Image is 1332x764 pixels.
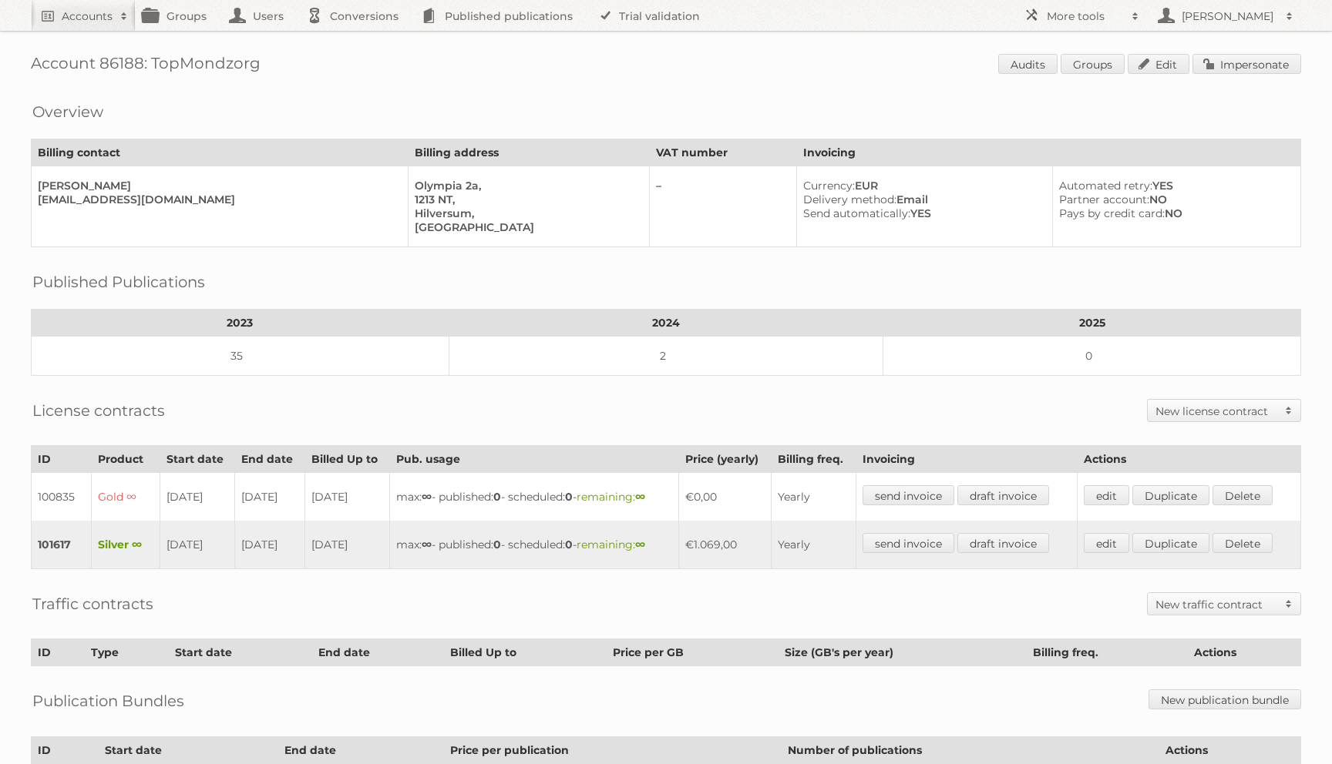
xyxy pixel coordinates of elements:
span: Pays by credit card: [1059,206,1165,220]
h2: New license contract [1155,404,1277,419]
div: 1213 NT, [415,193,637,206]
td: Yearly [771,521,856,569]
td: 100835 [32,473,92,521]
div: EUR [803,179,1040,193]
a: send invoice [863,485,954,505]
th: Billing freq. [1027,639,1187,666]
a: send invoice [863,533,954,553]
td: [DATE] [304,521,390,569]
a: Groups [1061,54,1125,74]
th: End date [278,737,444,764]
th: Size (GB's per year) [778,639,1027,666]
a: edit [1084,485,1129,505]
td: 35 [32,337,449,376]
a: Impersonate [1192,54,1301,74]
strong: 0 [565,490,573,504]
div: [GEOGRAPHIC_DATA] [415,220,637,234]
th: ID [32,639,85,666]
h2: Accounts [62,8,113,24]
div: [PERSON_NAME] [38,179,395,193]
strong: 0 [493,490,501,504]
div: YES [803,206,1040,220]
a: edit [1084,533,1129,553]
td: €1.069,00 [678,521,771,569]
a: Edit [1128,54,1189,74]
h2: New traffic contract [1155,597,1277,612]
span: Send automatically: [803,206,910,220]
th: ID [32,446,92,473]
td: [DATE] [235,521,304,569]
a: Duplicate [1132,485,1209,505]
th: Start date [168,639,311,666]
td: max: - published: - scheduled: - [390,473,678,521]
td: max: - published: - scheduled: - [390,521,678,569]
span: remaining: [577,490,645,504]
th: 2024 [449,310,883,337]
span: Toggle [1277,400,1300,421]
a: Delete [1213,485,1273,505]
td: [DATE] [160,521,235,569]
th: Billed Up to [444,639,606,666]
td: Silver ∞ [92,521,160,569]
th: Actions [1159,737,1300,764]
strong: ∞ [422,538,432,551]
th: End date [311,639,444,666]
h2: License contracts [32,399,165,422]
h2: Overview [32,100,103,123]
a: draft invoice [957,533,1049,553]
strong: ∞ [422,490,432,504]
strong: 0 [565,538,573,551]
h2: Publication Bundles [32,689,184,712]
div: Email [803,193,1040,206]
strong: 0 [493,538,501,551]
div: NO [1059,193,1288,206]
span: Partner account: [1059,193,1149,206]
th: Billing freq. [771,446,856,473]
td: Gold ∞ [92,473,160,521]
th: Start date [99,737,278,764]
td: 101617 [32,521,92,569]
strong: ∞ [635,490,645,504]
a: New license contract [1148,400,1300,421]
td: Yearly [771,473,856,521]
th: Price per GB [606,639,778,666]
th: Number of publications [782,737,1159,764]
span: Delivery method: [803,193,896,206]
h2: More tools [1047,8,1124,24]
th: Invoicing [856,446,1077,473]
span: Toggle [1277,593,1300,615]
td: 0 [883,337,1301,376]
th: 2023 [32,310,449,337]
span: remaining: [577,538,645,551]
th: Invoicing [797,139,1301,166]
h2: Traffic contracts [32,592,153,615]
a: Delete [1213,533,1273,553]
th: Actions [1187,639,1300,666]
h2: [PERSON_NAME] [1178,8,1278,24]
strong: ∞ [635,538,645,551]
span: Automated retry: [1059,179,1152,193]
th: Type [85,639,168,666]
div: Hilversum, [415,206,637,220]
a: Audits [998,54,1058,74]
th: Pub. usage [390,446,678,473]
th: ID [32,737,99,764]
th: 2025 [883,310,1301,337]
div: NO [1059,206,1288,220]
div: [EMAIL_ADDRESS][DOMAIN_NAME] [38,193,395,206]
td: [DATE] [235,473,304,521]
div: YES [1059,179,1288,193]
a: Duplicate [1132,533,1209,553]
td: [DATE] [304,473,390,521]
td: 2 [449,337,883,376]
span: Currency: [803,179,855,193]
a: New traffic contract [1148,593,1300,615]
td: [DATE] [160,473,235,521]
th: Price (yearly) [678,446,771,473]
h1: Account 86188: TopMondzorg [31,54,1301,77]
th: Billing contact [32,139,409,166]
th: VAT number [649,139,796,166]
th: Actions [1077,446,1300,473]
th: End date [235,446,304,473]
h2: Published Publications [32,270,205,293]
